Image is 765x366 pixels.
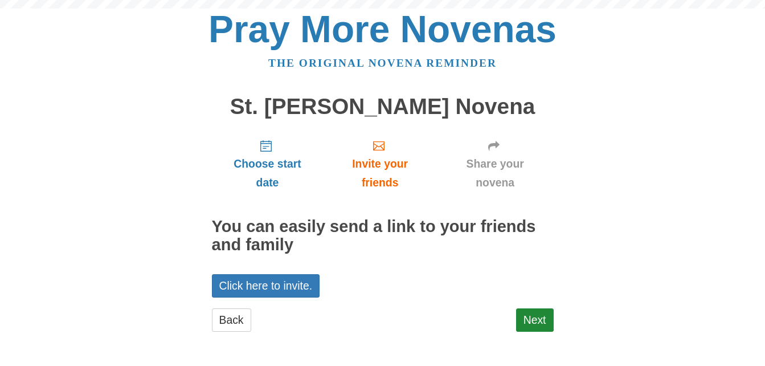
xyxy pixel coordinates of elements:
span: Share your novena [448,154,542,192]
a: Next [516,308,554,332]
a: Share your novena [437,130,554,198]
h1: St. [PERSON_NAME] Novena [212,95,554,119]
h2: You can easily send a link to your friends and family [212,218,554,254]
span: Choose start date [223,154,312,192]
span: Invite your friends [334,154,425,192]
a: Choose start date [212,130,324,198]
a: The original novena reminder [268,57,497,69]
a: Back [212,308,251,332]
a: Invite your friends [323,130,436,198]
a: Pray More Novenas [208,8,557,50]
a: Click here to invite. [212,274,320,298]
